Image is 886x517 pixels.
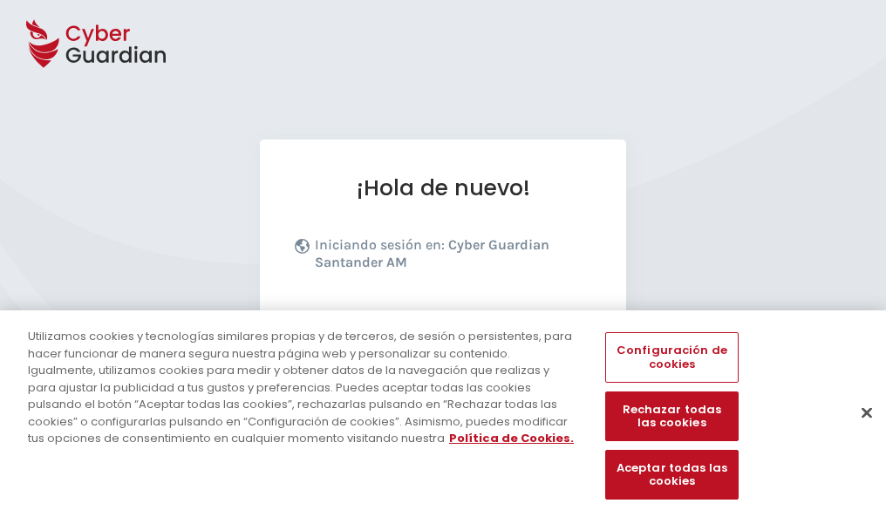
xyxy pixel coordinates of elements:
[449,430,574,446] a: Más información sobre su privacidad, se abre en una nueva pestaña
[848,393,886,432] button: Cerrar
[315,236,549,270] b: Cyber Guardian Santander AM
[28,328,579,447] div: Utilizamos cookies y tecnologías similares propias y de terceros, de sesión o persistentes, para ...
[605,450,738,500] button: Aceptar todas las cookies
[605,332,738,382] button: Configuración de cookies, Abre el cuadro de diálogo del centro de preferencias.
[315,236,587,280] p: Iniciando sesión en:
[295,174,591,201] h1: ¡Hola de nuevo!
[605,391,738,441] button: Rechazar todas las cookies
